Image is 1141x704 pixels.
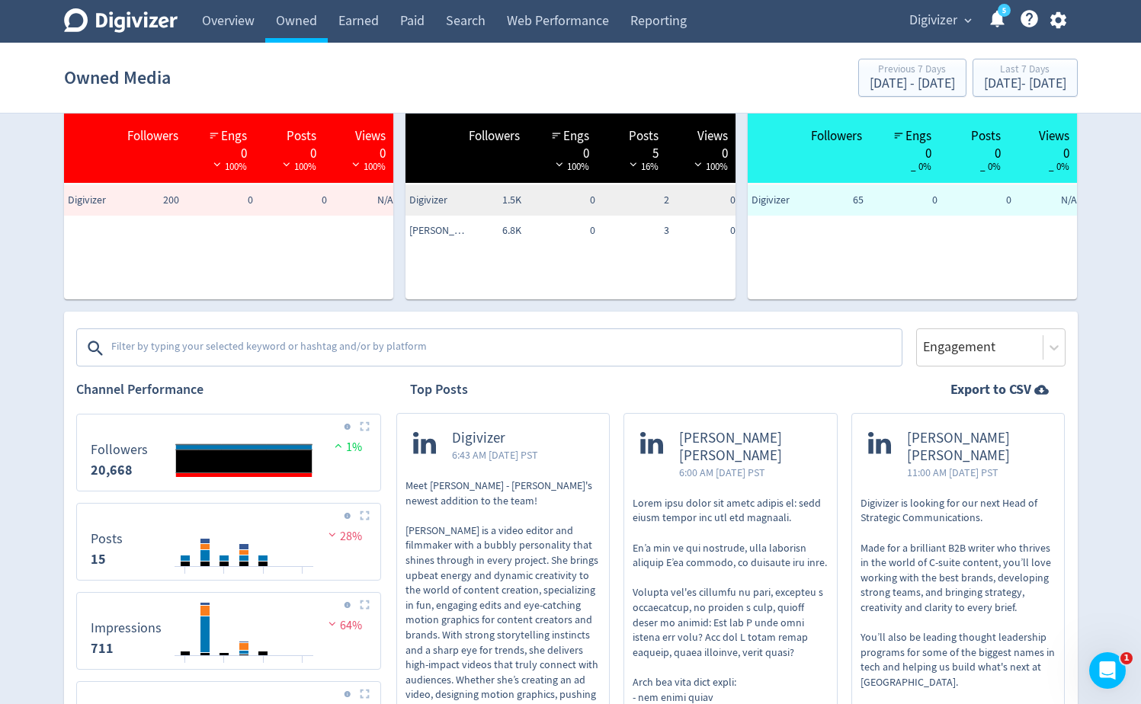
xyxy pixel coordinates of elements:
[452,447,538,462] span: 6:43 AM [DATE] PST
[257,185,331,216] td: 0
[980,160,1001,173] span: _ 0%
[525,216,599,246] td: 0
[91,441,148,459] dt: Followers
[254,661,273,672] text: 08/08
[287,127,316,146] span: Posts
[176,661,195,672] text: 04/08
[998,4,1011,17] a: 5
[525,185,599,216] td: 0
[973,59,1078,97] button: Last 7 Days[DATE]- [DATE]
[262,145,316,157] div: 0
[674,145,728,157] div: 0
[905,127,931,146] span: Engs
[331,185,405,216] td: N/A
[1089,652,1126,689] iframe: Intercom live chat
[941,185,1015,216] td: 0
[599,185,673,216] td: 2
[451,185,525,216] td: 1.5K
[64,78,394,299] table: customized table
[409,223,470,238] span: Emma Lo Russo
[599,216,673,246] td: 3
[452,430,538,447] span: Digivizer
[210,158,225,170] img: negative-performance-white.svg
[691,158,706,170] img: negative-performance-white.svg
[293,572,312,583] text: 10/08
[870,77,955,91] div: [DATE] - [DATE]
[293,661,312,672] text: 10/08
[331,440,362,455] span: 1%
[91,639,114,658] strong: 711
[91,619,162,637] dt: Impressions
[552,158,567,170] img: negative-performance-white.svg
[64,53,171,102] h1: Owned Media
[332,145,386,157] div: 0
[748,78,1078,299] table: customized table
[279,160,316,173] span: 100%
[325,529,340,540] img: negative-performance.svg
[83,510,374,574] svg: Posts 15
[110,185,184,216] td: 200
[961,14,975,27] span: expand_more
[360,421,370,431] img: Placeholder
[325,529,362,544] span: 28%
[91,461,133,479] strong: 20,668
[1049,160,1069,173] span: _ 0%
[679,430,821,465] span: [PERSON_NAME] [PERSON_NAME]
[971,127,1001,146] span: Posts
[877,145,931,157] div: 0
[83,421,374,485] svg: Followers 20,668
[752,193,812,208] span: Digivizer
[355,127,386,146] span: Views
[867,185,941,216] td: 0
[629,127,659,146] span: Posts
[909,8,957,33] span: Digivizer
[91,550,106,568] strong: 15
[469,127,520,146] span: Followers
[127,127,178,146] span: Followers
[1016,145,1070,157] div: 0
[858,59,966,97] button: Previous 7 Days[DATE] - [DATE]
[904,8,976,33] button: Digivizer
[870,64,955,77] div: Previous 7 Days
[76,380,381,399] h2: Channel Performance
[950,380,1031,399] strong: Export to CSV
[210,160,247,173] span: 100%
[331,440,346,451] img: positive-performance.svg
[626,158,641,170] img: negative-performance-white.svg
[535,145,589,157] div: 0
[254,572,273,583] text: 08/08
[360,510,370,520] img: Placeholder
[697,127,728,146] span: Views
[215,661,234,672] text: 06/08
[221,127,247,146] span: Engs
[176,572,195,583] text: 04/08
[279,158,294,170] img: negative-performance-white.svg
[1120,652,1133,664] span: 1
[325,618,362,633] span: 64%
[1015,185,1089,216] td: N/A
[552,160,589,173] span: 100%
[947,145,1001,157] div: 0
[673,185,747,216] td: 0
[409,193,470,208] span: Digivizer
[194,145,248,157] div: 0
[360,600,370,610] img: Placeholder
[679,465,821,480] span: 6:00 AM [DATE] PST
[1002,5,1005,16] text: 5
[325,618,340,629] img: negative-performance.svg
[793,185,867,216] td: 65
[604,145,659,157] div: 5
[984,77,1066,91] div: [DATE] - [DATE]
[183,185,257,216] td: 0
[405,78,736,299] table: customized table
[348,158,364,170] img: negative-performance-white.svg
[83,599,374,663] svg: Impressions 711
[1039,127,1069,146] span: Views
[984,64,1066,77] div: Last 7 Days
[811,127,862,146] span: Followers
[348,160,386,173] span: 100%
[907,430,1049,465] span: [PERSON_NAME] [PERSON_NAME]
[360,689,370,699] img: Placeholder
[410,380,468,399] h2: Top Posts
[563,127,589,146] span: Engs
